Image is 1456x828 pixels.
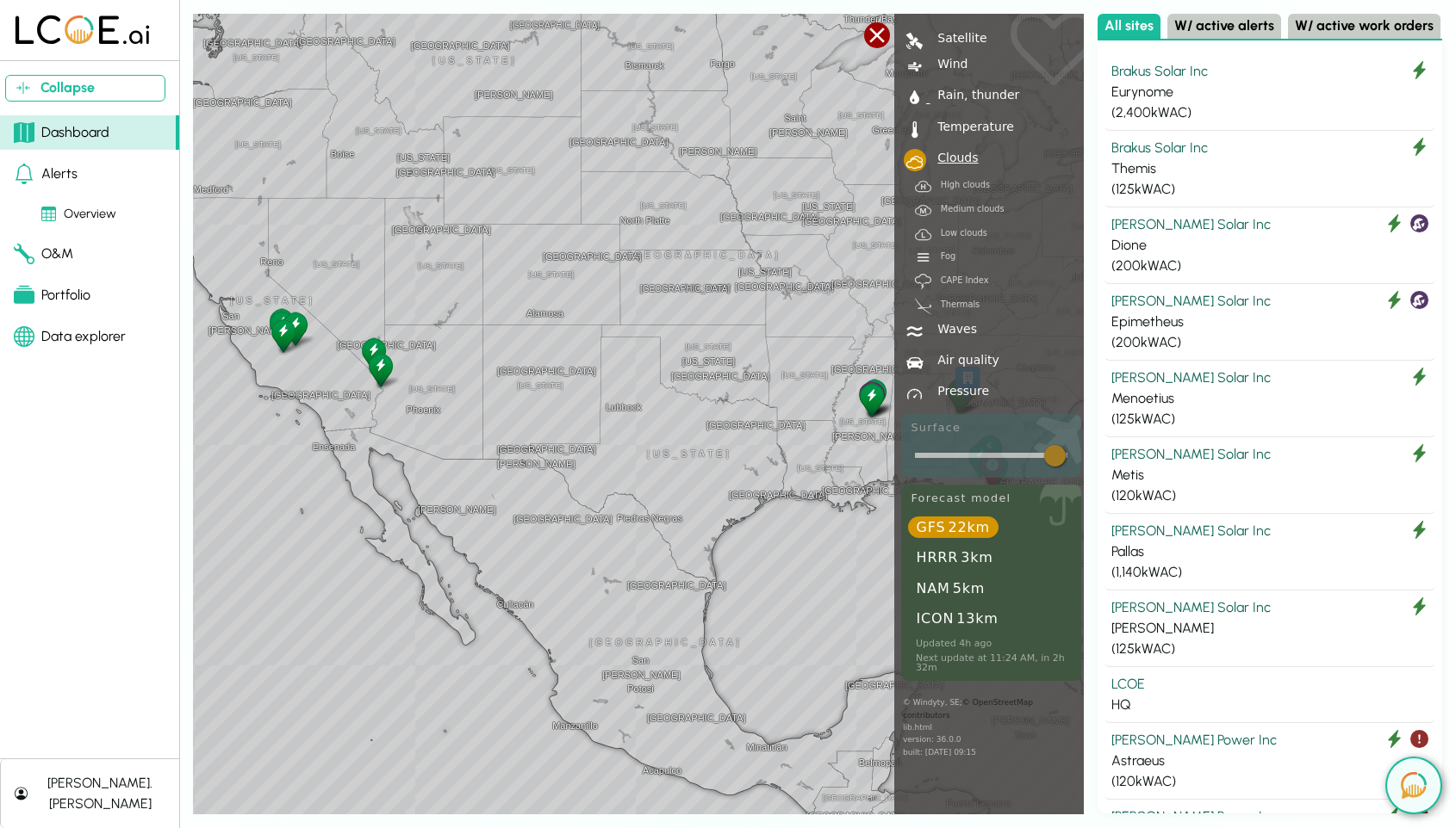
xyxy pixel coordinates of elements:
div:  [912,223,935,245]
div: Hyperion [859,376,889,415]
small: 3km [961,549,992,565]
div: [PERSON_NAME] Solar Inc [1111,291,1428,312]
div: [PERSON_NAME].[PERSON_NAME] [34,773,165,814]
div: [PERSON_NAME] Solar Inc [1111,521,1428,541]
div: Clymene [266,308,296,347]
div: Epimetheus [857,379,887,417]
div: ( 200 kWAC) [1111,332,1428,353]
div: Clouds [930,151,979,164]
img: open chat [1401,772,1427,799]
div: Fog [930,252,956,261]
div: HRRR [908,547,1001,568]
button: [PERSON_NAME] Solar Inc Dione (200kWAC) [1104,207,1435,284]
div: ( 120 kWAC) [1111,485,1428,506]
div: Pressure [930,385,990,397]
div: Eurynome [365,350,395,389]
div: Thermals [930,300,980,309]
div: ( 125 kWAC) [1111,639,1428,659]
div: Brakus Solar Inc [1111,138,1428,158]
button: W/ active alerts [1167,14,1281,39]
div:  [904,29,926,52]
div: Rain, thunder [930,89,1020,101]
button: [PERSON_NAME] Solar Inc Menoetius (125kWAC) [1104,361,1435,437]
div: ( 1,140 kWAC) [1111,562,1428,583]
div: Menoetius [1111,388,1428,409]
button: [PERSON_NAME] Solar Inc [PERSON_NAME] (125kWAC) [1104,590,1435,667]
div: ( 125 kWAC) [1111,409,1428,429]
div: d [912,246,935,269]
div: Overview [41,205,116,224]
div: [PERSON_NAME] Solar Inc [1111,368,1428,388]
div: Eurybia [266,306,296,344]
div: Updated 4h ago [905,639,1077,648]
div: Metis [1111,465,1428,485]
div: Helios [268,316,298,355]
div:  [904,382,926,405]
div: Temperature [930,120,1014,133]
div: Alerts [14,164,78,184]
button: [PERSON_NAME] Power Inc Astraeus (120kWAC) [1104,723,1435,800]
div:  [912,199,935,221]
div: [PERSON_NAME] Solar Inc [1111,597,1428,618]
div: Eurynome [1111,82,1428,102]
div: Dione [856,379,886,417]
div: Brakus Solar Inc [1111,61,1428,82]
div: Portfolio [14,285,90,306]
div: Wind [930,58,968,70]
button: Collapse [5,75,165,102]
div: [PERSON_NAME] Power Inc [1111,806,1428,827]
div: CAPE Index [930,276,989,285]
button: [PERSON_NAME] Solar Inc Epimetheus (200kWAC) [1104,284,1435,361]
div: ~ [912,270,935,293]
div: Air quality [930,354,999,366]
div:  [904,87,926,109]
div: Metis [280,309,310,348]
button: [PERSON_NAME] Solar Inc Pallas (1,140kWAC) [1104,514,1435,590]
div: LCOE [1111,674,1428,695]
button: All sites [1098,14,1160,39]
div:  [904,351,926,374]
div: [PERSON_NAME] Power Inc [1111,730,1428,751]
div: Forecast model [911,493,1077,504]
button: Brakus Solar Inc Themis (125kWAC) [1104,131,1435,207]
a: © OpenStreetMap contributors [903,698,1033,719]
span: lib.html version: 36.0.0 built: [DATE] 09:15 [903,723,976,757]
div: Next update at 11:24 AM, in 2h 32m [905,653,1077,672]
div:  [904,320,926,343]
button: [PERSON_NAME] Solar Inc Metis (120kWAC) [1104,437,1435,514]
div:  [904,118,926,140]
small: 5km [953,580,985,596]
div: Dashboard [14,122,109,143]
div:  [912,294,935,317]
div: Waves [930,323,977,335]
button: W/ active work orders [1288,14,1440,39]
div: 7 [904,149,926,171]
div: HQ [1111,695,1428,715]
div: [PERSON_NAME] Solar Inc [1111,214,1428,235]
div: ICON [908,608,1006,629]
div: Select site list category [1098,14,1442,40]
div: O&M [14,244,73,264]
div: High clouds [930,181,991,189]
div: GFS [908,516,999,538]
div: Dione [1111,235,1428,256]
div: Astraeus [1111,751,1428,771]
div: Satellite [930,32,987,44]
div: NAM [908,577,993,598]
small: 22km [948,519,989,535]
div: ( 120 kWAC) [1111,771,1428,792]
div: Low clouds [930,229,987,238]
small: 13km [956,610,998,627]
div: © Windyty, SE; [894,688,1088,767]
div: Menoetius [358,335,389,374]
div: ( 2,400 kWAC) [1111,102,1428,123]
div: | [904,56,926,78]
div: ( 125 kWAC) [1111,179,1428,200]
div: Data explorer [14,326,126,347]
div:  [912,175,935,197]
div: [PERSON_NAME] Solar Inc [1111,444,1428,465]
div: Medium clouds [930,205,1005,213]
div: Themis [1111,158,1428,179]
div: Pallas [1111,541,1428,562]
button: Brakus Solar Inc Eurynome (2,400kWAC) [1104,54,1435,131]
